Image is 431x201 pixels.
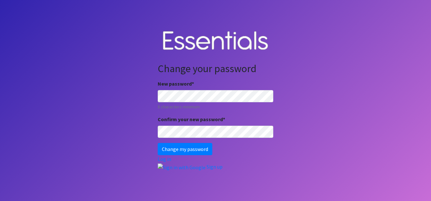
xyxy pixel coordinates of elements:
[158,143,212,155] input: Change my password
[158,63,273,75] h2: Change your password
[207,163,223,170] a: Sign up
[158,25,273,58] img: Human Essentials
[158,80,194,88] label: New password
[223,116,225,122] abbr: required
[158,115,225,123] label: Confirm your new password
[158,104,273,110] small: 8 characters minimum
[158,156,171,162] a: Log in
[192,80,194,87] abbr: required
[158,163,206,171] img: Sign in with Google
